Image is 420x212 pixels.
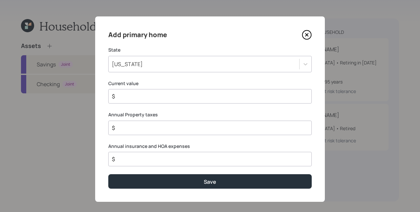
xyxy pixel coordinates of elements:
div: Save [204,178,216,185]
div: [US_STATE] [112,60,143,68]
label: Annual insurance and HOA expenses [108,143,312,150]
h4: Add primary home [108,30,167,40]
button: Save [108,174,312,188]
label: Current value [108,80,312,87]
label: Annual Property taxes [108,111,312,118]
label: State [108,47,312,53]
